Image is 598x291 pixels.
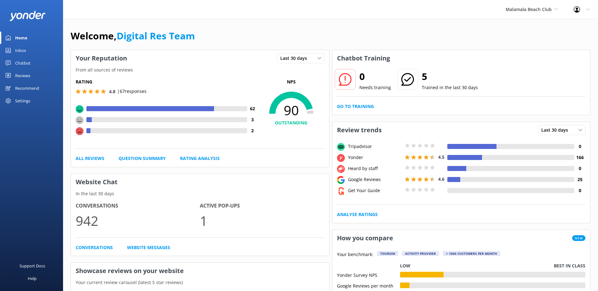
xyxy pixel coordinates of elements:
a: Rating Analysis [180,155,220,162]
h4: 0 [574,143,585,150]
p: 1 [200,210,324,231]
div: Get Your Guide [346,187,403,194]
a: Question Summary [119,155,166,162]
div: Home [15,31,27,44]
h4: 0 [574,165,585,172]
p: In the last 30 days [71,190,329,197]
h3: Showcase reviews on your website [71,263,329,279]
span: New [572,235,585,241]
h5: Rating [76,78,258,85]
p: Your current review carousel (latest 5 star reviews) [71,279,329,286]
div: Support Docs [20,260,45,272]
a: Digital Res Team [117,29,195,42]
h2: 5 [422,69,478,84]
img: yonder-white-logo.png [9,11,46,21]
span: 4.6 [438,176,444,182]
div: Tourism [377,251,398,256]
span: Last 30 days [541,127,572,134]
h4: Active Pop-ups [200,202,324,210]
h3: Website Chat [71,174,329,190]
h4: 62 [247,105,258,112]
div: Yonder [346,154,403,161]
div: Google Reviews per month [337,282,400,288]
p: Trained in the last 30 days [422,84,478,91]
span: Last 30 days [280,55,311,62]
div: Heard by staff [346,165,403,172]
h4: 25 [574,176,585,183]
h3: How you compare [332,230,398,246]
div: Settings [15,94,30,107]
a: Analyse Ratings [337,211,378,218]
a: All Reviews [76,155,104,162]
div: Tripadvisor [346,143,403,150]
div: Help [28,272,37,285]
h4: 2 [247,127,258,134]
h4: 166 [574,154,585,161]
h3: Your Reputation [71,50,132,66]
span: Malamala Beach Club [506,6,552,12]
div: Inbox [15,44,26,57]
h2: 0 [359,69,391,84]
h4: 0 [574,187,585,194]
p: From all sources of reviews [71,66,329,73]
p: 942 [76,210,200,231]
a: Conversations [76,244,113,251]
div: Recommend [15,82,39,94]
p: | 67 responses [117,88,147,95]
p: Low [400,262,410,269]
div: Reviews [15,69,30,82]
p: Needs training [359,84,391,91]
a: Website Messages [127,244,170,251]
h3: Chatbot Training [332,50,395,66]
span: 4.5 [438,154,444,160]
span: 4.8 [109,88,115,94]
p: Your benchmark: [337,251,373,259]
p: Best in class [554,262,585,269]
div: Yonder Survey NPS [337,272,400,277]
h3: Review trends [332,122,386,138]
div: Google Reviews [346,176,403,183]
div: > 1000 customers per month [443,251,500,256]
p: NPS [258,78,324,85]
span: 90 [258,102,324,118]
h1: Welcome, [71,28,195,43]
a: Go to Training [337,103,374,110]
h4: OUTSTANDING [258,119,324,126]
h4: Conversations [76,202,200,210]
div: Chatbot [15,57,31,69]
h4: 3 [247,116,258,123]
div: Activity Provider [402,251,439,256]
